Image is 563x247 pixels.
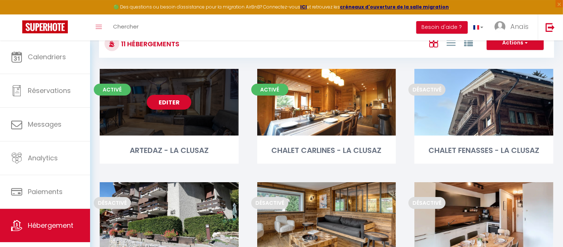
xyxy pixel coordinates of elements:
span: Messages [28,120,62,129]
span: Désactivé [251,197,288,209]
img: Super Booking [22,20,68,33]
span: Analytics [28,153,58,163]
button: Actions [487,36,544,50]
h3: 11 Hébergements [119,36,179,52]
span: Activé [94,84,131,96]
a: Vue en Box [429,36,438,49]
a: ICI [300,4,307,10]
button: Ouvrir le widget de chat LiveChat [6,3,28,25]
div: CHALET FENASSES - LA CLUSAZ [414,145,553,156]
span: Paiements [28,187,63,196]
span: Activé [251,84,288,96]
span: Anaïs [510,22,529,31]
div: ARTEDAZ - LA CLUSAZ [100,145,239,156]
a: Chercher [107,14,144,40]
span: Calendriers [28,52,66,61]
div: CHALET CARLINES - LA CLUSAZ [257,145,396,156]
a: Editer [147,95,191,110]
a: Vue par Groupe [464,36,473,49]
span: Hébergement [28,221,73,230]
a: ... Anaïs [489,14,538,40]
span: Réservations [28,86,71,95]
a: créneaux d'ouverture de la salle migration [340,4,449,10]
span: Désactivé [94,197,131,209]
a: Vue en Liste [447,36,456,49]
span: Désactivé [408,197,446,209]
span: Désactivé [408,84,446,96]
span: Chercher [113,23,139,30]
img: logout [546,23,555,32]
button: Besoin d'aide ? [416,21,468,34]
img: ... [494,21,506,32]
